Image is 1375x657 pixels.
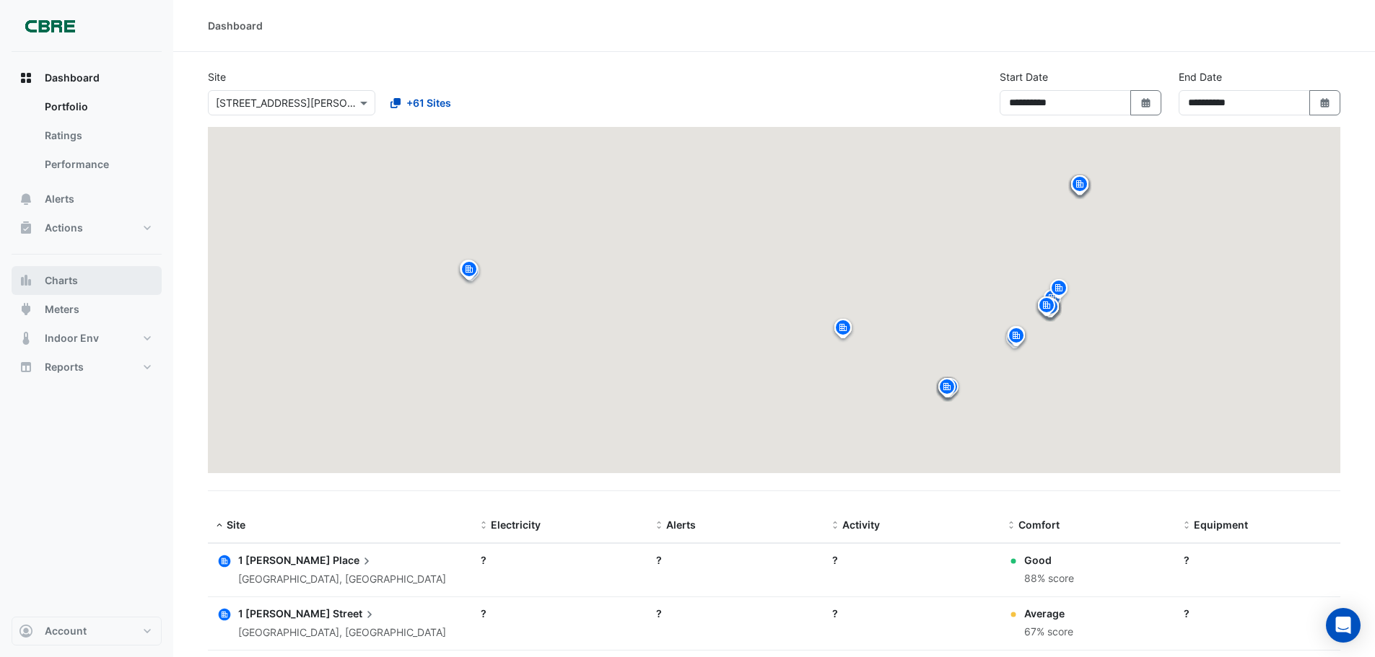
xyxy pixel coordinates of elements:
[333,606,377,622] span: Street
[12,295,162,324] button: Meters
[12,63,162,92] button: Dashboard
[45,624,87,638] span: Account
[1179,69,1222,84] label: End Date
[12,617,162,645] button: Account
[1036,296,1060,321] img: site-pin.svg
[17,12,82,40] img: Company Logo
[208,18,263,33] div: Dashboard
[1024,606,1073,621] div: Average
[45,71,100,85] span: Dashboard
[1047,278,1070,303] img: site-pin.svg
[1035,295,1058,320] img: site-pin.svg
[12,185,162,213] button: Alerts
[45,273,78,288] span: Charts
[208,69,226,84] label: Site
[238,607,331,619] span: 1 [PERSON_NAME]
[1039,296,1062,322] img: site-pin.svg
[227,519,245,531] span: Site
[1000,69,1048,84] label: Start Date
[1041,288,1064,313] img: site-pin.svg
[1005,325,1028,350] img: site-pin.svg
[1024,552,1074,568] div: Good
[33,121,162,150] a: Ratings
[457,258,480,283] img: site-pin.svg
[1319,97,1332,109] fa-icon: Select Date
[333,552,374,568] span: Place
[45,331,99,345] span: Indoor Env
[938,376,961,402] img: site-pin.svg
[238,554,331,566] span: 1 [PERSON_NAME]
[832,552,991,568] div: ?
[481,606,640,621] div: ?
[1326,608,1361,643] div: Open Intercom Messenger
[491,519,541,531] span: Electricity
[656,606,815,621] div: ?
[656,552,815,568] div: ?
[1024,624,1073,640] div: 67% score
[1068,174,1091,199] img: site-pin.svg
[381,90,460,115] button: +61 Sites
[832,606,991,621] div: ?
[1018,519,1060,531] span: Comfort
[406,95,451,110] span: +61 Sites
[45,192,74,206] span: Alerts
[1184,606,1343,621] div: ?
[33,92,162,121] a: Portfolio
[12,92,162,185] div: Dashboard
[45,360,84,374] span: Reports
[19,360,33,374] app-icon: Reports
[458,259,481,284] img: site-pin.svg
[33,150,162,179] a: Performance
[19,71,33,85] app-icon: Dashboard
[19,221,33,235] app-icon: Actions
[1184,552,1343,568] div: ?
[45,221,83,235] span: Actions
[238,571,446,588] div: [GEOGRAPHIC_DATA], [GEOGRAPHIC_DATA]
[1140,97,1153,109] fa-icon: Select Date
[666,519,696,531] span: Alerts
[238,625,446,641] div: [GEOGRAPHIC_DATA], [GEOGRAPHIC_DATA]
[12,266,162,295] button: Charts
[1005,325,1028,350] img: site-pin.svg
[12,213,162,242] button: Actions
[831,317,855,343] img: site-pin.svg
[45,302,79,317] span: Meters
[12,324,162,353] button: Indoor Env
[459,260,482,286] img: site-pin.svg
[19,273,33,288] app-icon: Charts
[1024,570,1074,587] div: 88% score
[19,192,33,206] app-icon: Alerts
[19,302,33,317] app-icon: Meters
[935,376,959,402] img: site-pin.svg
[1003,327,1026,353] img: site-pin.svg
[842,519,880,531] span: Activity
[19,331,33,345] app-icon: Indoor Env
[1069,174,1092,199] img: site-pin.svg
[1194,519,1248,531] span: Equipment
[481,552,640,568] div: ?
[12,353,162,382] button: Reports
